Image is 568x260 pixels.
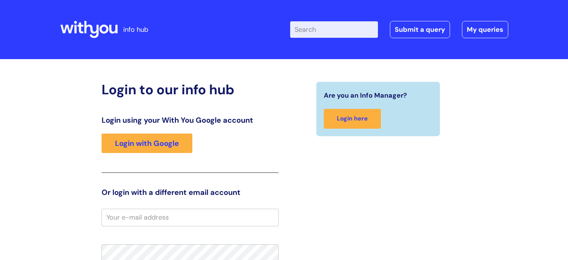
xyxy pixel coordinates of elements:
[102,116,279,125] h3: Login using your With You Google account
[102,82,279,98] h2: Login to our info hub
[324,109,381,129] a: Login here
[102,209,279,226] input: Your e-mail address
[290,21,378,38] input: Search
[462,21,508,38] a: My queries
[123,24,148,36] p: info hub
[390,21,450,38] a: Submit a query
[102,188,279,197] h3: Or login with a different email account
[102,134,192,153] a: Login with Google
[324,89,407,101] span: Are you an Info Manager?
